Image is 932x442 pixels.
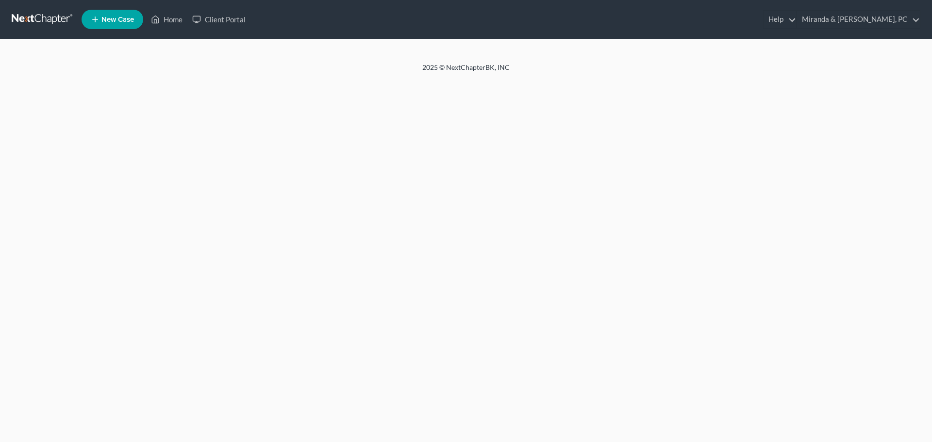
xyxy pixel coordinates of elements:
[82,10,143,29] new-legal-case-button: New Case
[797,11,920,28] a: Miranda & [PERSON_NAME], PC
[764,11,796,28] a: Help
[187,11,250,28] a: Client Portal
[189,63,743,80] div: 2025 © NextChapterBK, INC
[146,11,187,28] a: Home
